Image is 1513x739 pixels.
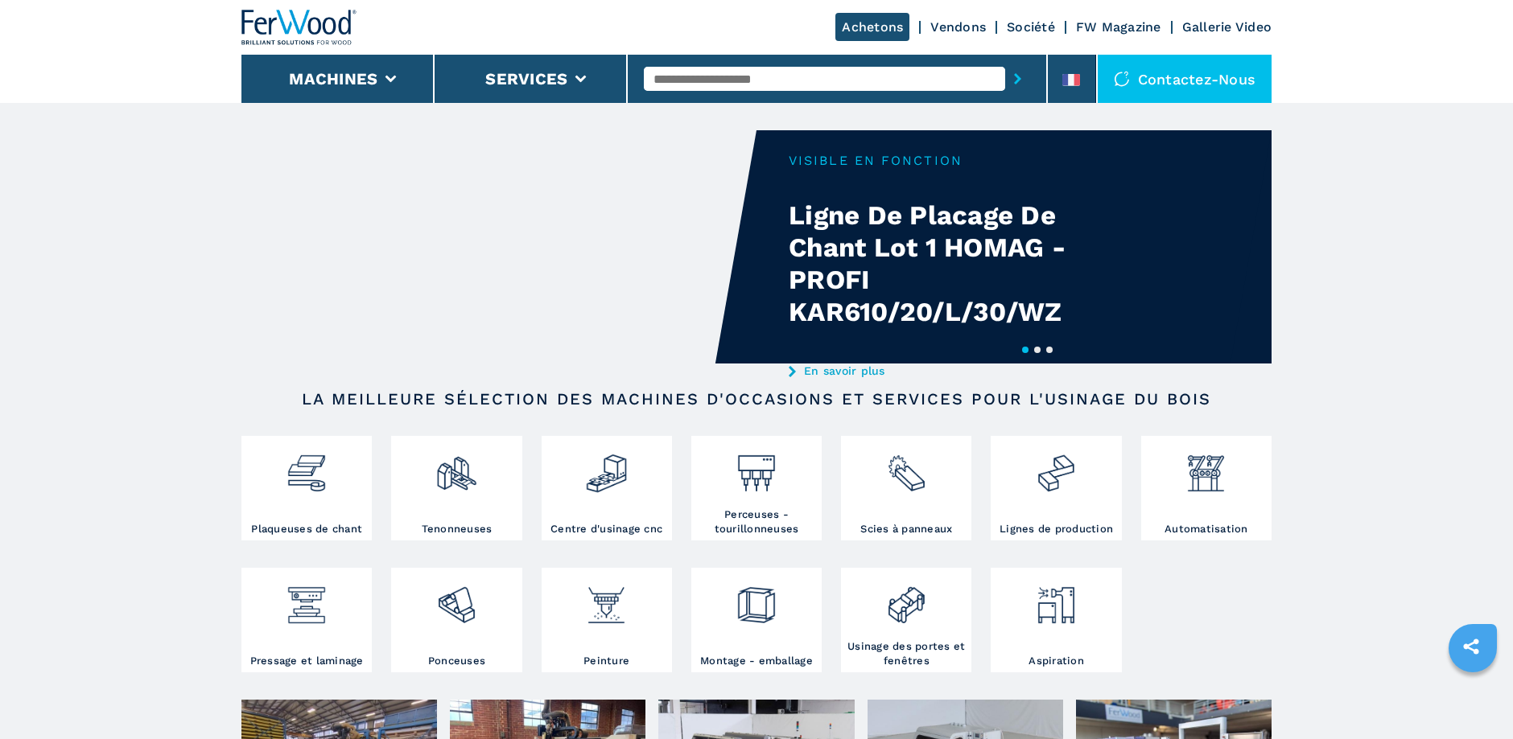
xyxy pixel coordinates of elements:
img: centro_di_lavoro_cnc_2.png [585,440,628,495]
img: montaggio_imballaggio_2.png [735,572,777,626]
h3: Aspiration [1029,654,1084,668]
a: Lignes de production [991,436,1121,540]
img: foratrici_inseritrici_2.png [735,440,777,495]
a: Ponceuses [391,568,522,672]
a: Centre d'usinage cnc [542,436,672,540]
img: levigatrici_2.png [435,572,478,626]
h3: Pressage et laminage [250,654,364,668]
a: Vendons [930,19,986,35]
a: Usinage des portes et fenêtres [841,568,971,672]
a: Tenonneuses [391,436,522,540]
a: Scies à panneaux [841,436,971,540]
a: Plaqueuses de chant [241,436,372,540]
h3: Automatisation [1165,522,1248,536]
h3: Usinage des portes et fenêtres [845,639,967,668]
h3: Scies à panneaux [860,522,952,536]
h2: LA MEILLEURE SÉLECTION DES MACHINES D'OCCASIONS ET SERVICES POUR L'USINAGE DU BOIS [293,389,1220,409]
img: automazione.png [1185,440,1227,495]
a: Achetons [835,13,909,41]
a: sharethis [1451,626,1491,667]
h3: Montage - emballage [700,654,813,668]
button: 2 [1034,347,1041,353]
div: Contactez-nous [1098,55,1272,103]
iframe: Chat [1445,667,1501,727]
video: Your browser does not support the video tag. [241,130,756,363]
img: verniciatura_1.png [585,572,628,626]
img: linee_di_produzione_2.png [1035,440,1078,495]
button: Services [485,69,567,88]
img: pressa-strettoia.png [285,572,328,626]
a: Gallerie Video [1182,19,1272,35]
button: 3 [1046,347,1053,353]
a: Automatisation [1141,436,1272,540]
a: FW Magazine [1076,19,1161,35]
h3: Peinture [583,654,629,668]
img: Ferwood [241,10,357,45]
a: Peinture [542,568,672,672]
img: bordatrici_1.png [285,440,328,495]
h3: Perceuses - tourillonneuses [695,507,818,536]
img: aspirazione_1.png [1035,572,1078,626]
button: Machines [289,69,377,88]
a: Pressage et laminage [241,568,372,672]
img: Contactez-nous [1114,71,1130,87]
button: submit-button [1005,60,1030,97]
h3: Centre d'usinage cnc [550,522,662,536]
a: Perceuses - tourillonneuses [691,436,822,540]
h3: Tenonneuses [422,522,493,536]
h3: Plaqueuses de chant [251,522,362,536]
a: Montage - emballage [691,568,822,672]
a: Aspiration [991,568,1121,672]
h3: Ponceuses [428,654,485,668]
img: squadratrici_2.png [435,440,478,495]
img: lavorazione_porte_finestre_2.png [885,572,928,626]
h3: Lignes de production [1000,522,1113,536]
a: En savoir plus [789,364,1104,377]
img: sezionatrici_2.png [885,440,928,495]
a: Société [1007,19,1055,35]
button: 1 [1022,347,1029,353]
